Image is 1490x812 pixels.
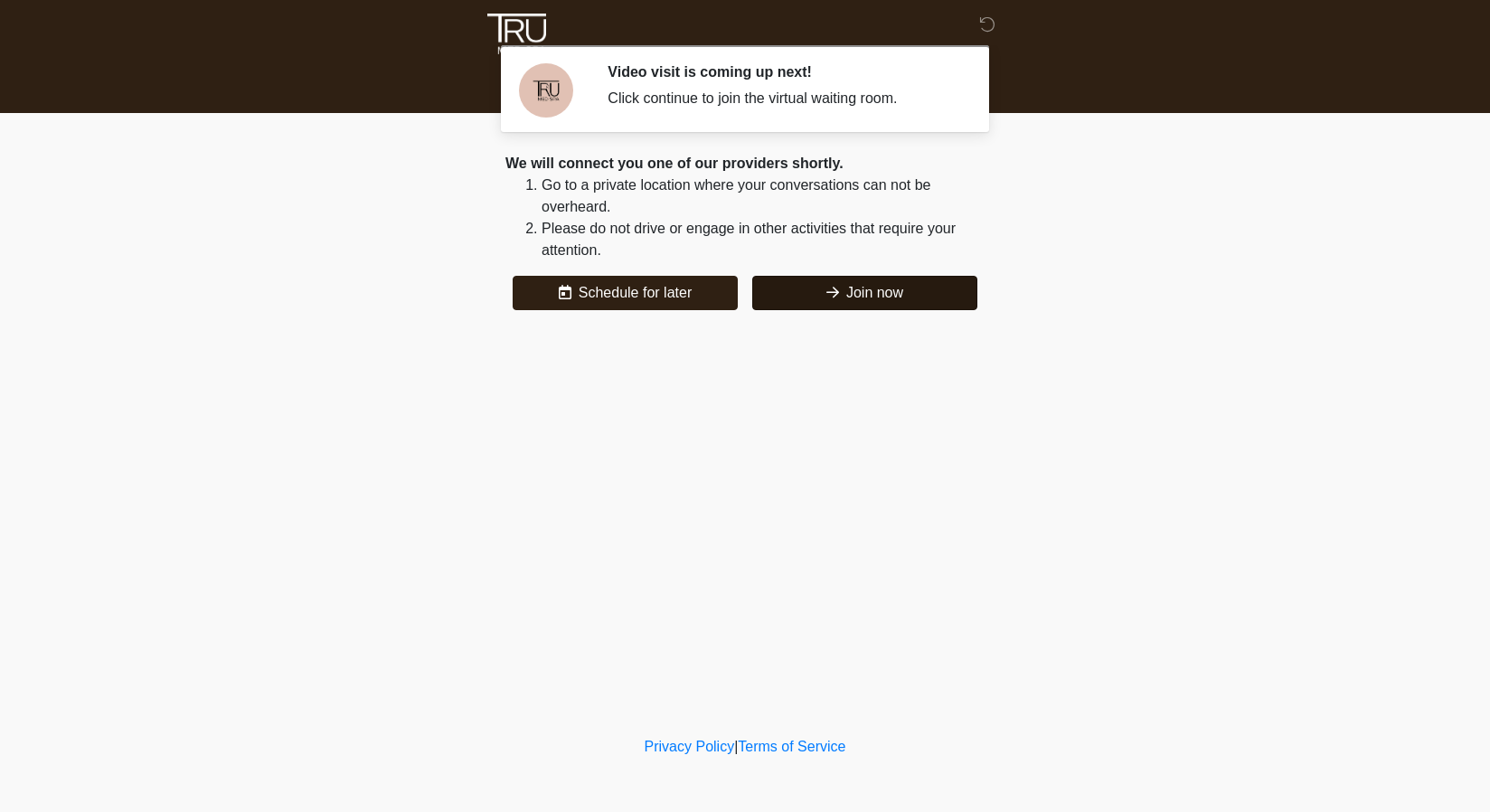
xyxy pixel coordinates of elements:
button: Schedule for later [513,276,738,310]
div: We will connect you one of our providers shortly. [505,153,985,175]
li: Go to a private location where your conversations can not be overheard. [542,175,985,218]
img: Agent Avatar [519,63,573,118]
div: Click continue to join the virtual waiting room. [608,88,957,109]
img: Tru Med Spa Logo [487,14,546,54]
a: Privacy Policy [645,739,735,754]
a: | [734,739,738,754]
li: Please do not drive or engage in other activities that require your attention. [542,218,985,261]
a: Terms of Service [738,739,845,754]
h2: Video visit is coming up next! [608,63,957,80]
button: Join now [752,276,977,310]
